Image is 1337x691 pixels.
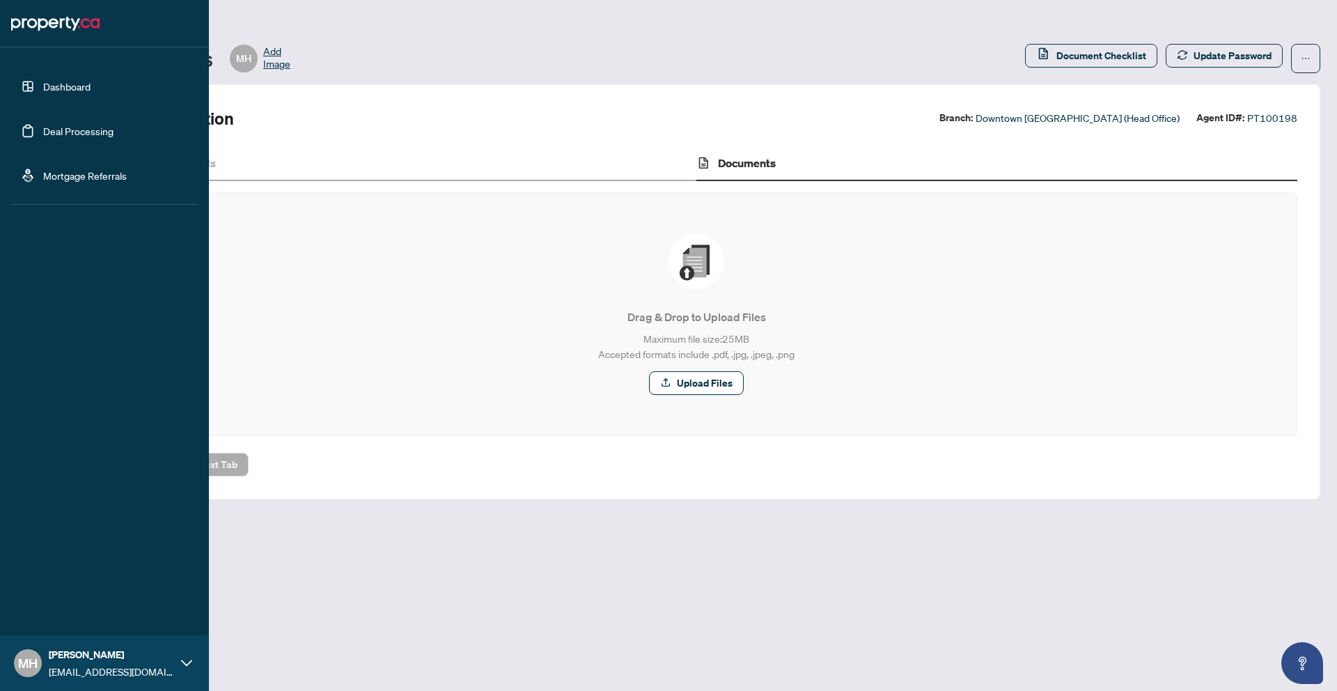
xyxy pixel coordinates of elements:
span: Document Checklist [1056,45,1146,67]
span: MH [18,653,38,673]
button: Document Checklist [1025,44,1157,68]
span: [EMAIL_ADDRESS][DOMAIN_NAME] [49,664,174,679]
p: Maximum file size: 25 MB Accepted formats include .pdf, .jpg, .jpeg, .png [124,331,1269,362]
span: PT100198 [1247,110,1297,126]
label: Agent ID#: [1196,110,1244,126]
span: Downtown [GEOGRAPHIC_DATA] (Head Office) [976,110,1180,126]
a: Deal Processing [43,125,114,137]
p: Drag & Drop to Upload Files [124,309,1269,325]
img: File Upload [668,233,724,289]
label: Branch: [939,110,973,126]
img: logo [11,13,100,35]
button: Upload Files [649,371,744,395]
span: File UploadDrag & Drop to Upload FilesMaximum file size:25MBAccepted formats include .pdf, .jpg, ... [113,210,1280,419]
a: Mortgage Referrals [43,169,127,182]
h4: Documents [718,155,776,171]
button: Next Tab [187,453,249,476]
span: ellipsis [1301,54,1311,63]
span: Add Image [263,45,290,72]
span: [PERSON_NAME] [49,647,174,662]
a: Dashboard [43,80,91,93]
span: Update Password [1194,45,1272,67]
button: Update Password [1166,44,1283,68]
span: Upload Files [677,372,733,394]
button: Open asap [1281,642,1323,684]
span: MH [236,51,251,66]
